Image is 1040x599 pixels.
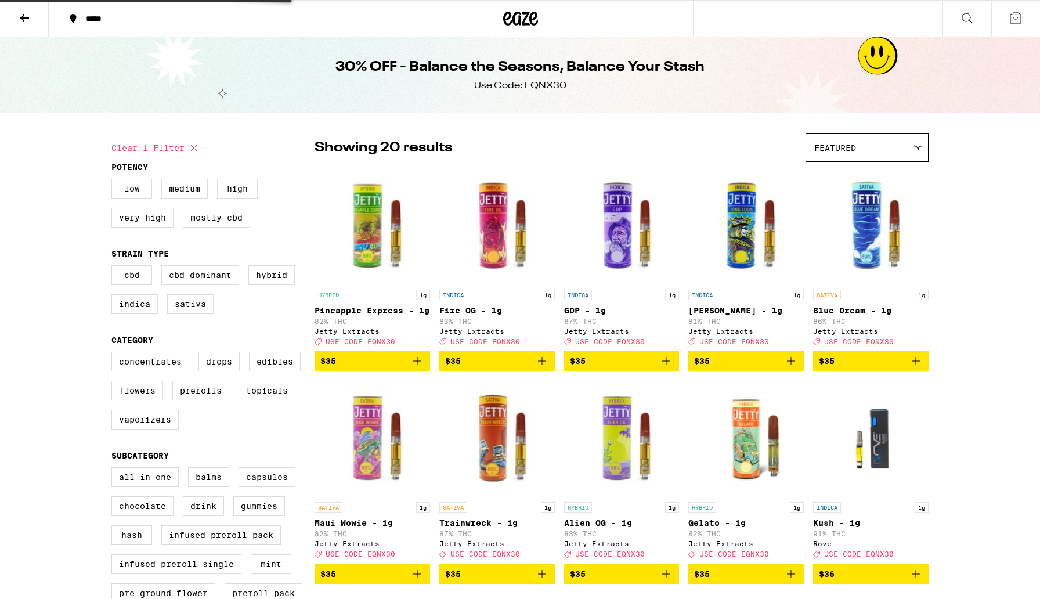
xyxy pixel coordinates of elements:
[819,356,835,366] span: $35
[694,569,710,579] span: $35
[445,569,461,579] span: $35
[688,502,716,513] p: HYBRID
[111,410,179,430] label: Vaporizers
[439,530,555,537] p: 87% THC
[575,551,645,558] span: USE CODE EQNX30
[450,338,520,345] span: USE CODE EQNX30
[7,8,84,17] span: Hi. Need any help?
[813,168,929,351] a: Open page for Blue Dream - 1g from Jetty Extracts
[111,496,174,516] label: Chocolate
[688,380,804,564] a: Open page for Gelato - 1g from Jetty Extracts
[564,317,680,325] p: 87% THC
[416,290,430,300] p: 1g
[450,551,520,558] span: USE CODE EQNX30
[813,306,929,315] p: Blue Dream - 1g
[688,317,804,325] p: 81% THC
[188,467,229,487] label: Balms
[570,356,586,366] span: $35
[172,381,229,400] label: Prerolls
[688,564,804,584] button: Add to bag
[813,380,929,564] a: Open page for Kush - 1g from Rove
[694,356,710,366] span: $35
[813,380,929,496] img: Rove - Kush - 1g
[217,179,258,199] label: High
[564,380,680,496] img: Jetty Extracts - Alien OG - 1g
[688,518,804,528] p: Gelato - 1g
[688,327,804,335] div: Jetty Extracts
[541,502,555,513] p: 1g
[813,290,841,300] p: SATIVA
[439,518,555,528] p: Trainwreck - 1g
[183,496,224,516] label: Drink
[564,540,680,547] div: Jetty Extracts
[915,290,929,300] p: 1g
[564,306,680,315] p: GDP - 1g
[790,502,804,513] p: 1g
[813,564,929,584] button: Add to bag
[315,351,430,371] button: Add to bag
[564,502,592,513] p: HYBRID
[688,351,804,371] button: Add to bag
[111,554,241,574] label: Infused Preroll Single
[315,518,430,528] p: Maui Wowie - 1g
[439,327,555,335] div: Jetty Extracts
[439,317,555,325] p: 83% THC
[439,502,467,513] p: SATIVA
[439,564,555,584] button: Add to bag
[824,551,894,558] span: USE CODE EQNX30
[824,338,894,345] span: USE CODE EQNX30
[315,380,430,496] img: Jetty Extracts - Maui Wowie - 1g
[315,317,430,325] p: 82% THC
[161,179,208,199] label: Medium
[111,163,148,172] legend: Potency
[111,133,201,163] button: Clear 1 filter
[111,208,174,228] label: Very High
[474,80,566,92] div: Use Code: EQNX30
[813,351,929,371] button: Add to bag
[111,352,189,371] label: Concentrates
[326,551,395,558] span: USE CODE EQNX30
[320,569,336,579] span: $35
[111,249,169,258] legend: Strain Type
[541,290,555,300] p: 1g
[315,168,430,284] img: Jetty Extracts - Pineapple Express - 1g
[315,327,430,335] div: Jetty Extracts
[315,168,430,351] a: Open page for Pineapple Express - 1g from Jetty Extracts
[699,338,769,345] span: USE CODE EQNX30
[564,327,680,335] div: Jetty Extracts
[326,338,395,345] span: USE CODE EQNX30
[688,168,804,351] a: Open page for King Louis - 1g from Jetty Extracts
[699,551,769,558] span: USE CODE EQNX30
[688,290,716,300] p: INDICA
[688,168,804,284] img: Jetty Extracts - King Louis - 1g
[813,168,929,284] img: Jetty Extracts - Blue Dream - 1g
[111,467,179,487] label: All-In-One
[439,380,555,496] img: Jetty Extracts - Trainwreck - 1g
[813,530,929,537] p: 91% THC
[439,540,555,547] div: Jetty Extracts
[570,569,586,579] span: $35
[688,380,804,496] img: Jetty Extracts - Gelato - 1g
[439,351,555,371] button: Add to bag
[416,502,430,513] p: 1g
[564,351,680,371] button: Add to bag
[251,554,291,574] label: Mint
[315,502,342,513] p: SATIVA
[564,380,680,564] a: Open page for Alien OG - 1g from Jetty Extracts
[111,294,158,314] label: Indica
[813,502,841,513] p: INDICA
[445,356,461,366] span: $35
[439,168,555,351] a: Open page for Fire OG - 1g from Jetty Extracts
[315,564,430,584] button: Add to bag
[813,518,929,528] p: Kush - 1g
[111,335,153,345] legend: Category
[564,518,680,528] p: Alien OG - 1g
[161,525,281,545] label: Infused Preroll Pack
[814,143,856,153] span: Featured
[167,294,214,314] label: Sativa
[320,356,336,366] span: $35
[688,530,804,537] p: 82% THC
[813,327,929,335] div: Jetty Extracts
[665,290,679,300] p: 1g
[439,306,555,315] p: Fire OG - 1g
